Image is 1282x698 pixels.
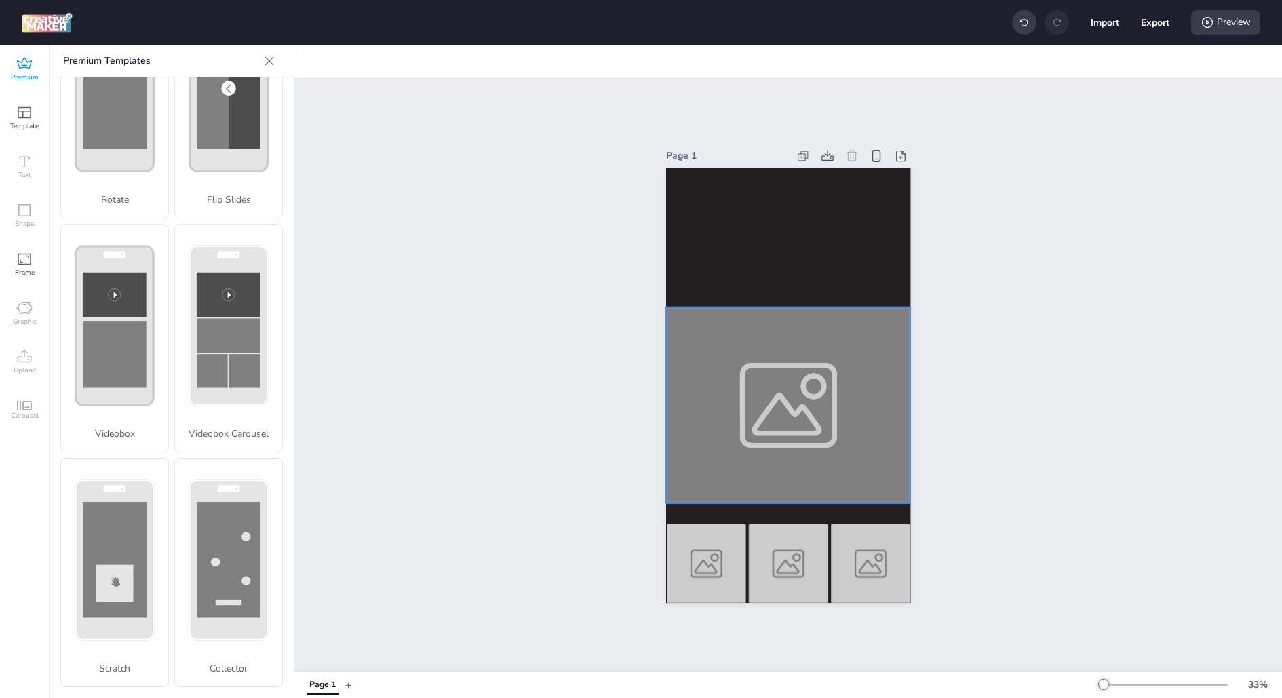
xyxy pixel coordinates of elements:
[175,193,282,207] p: Flip Slides
[345,673,352,697] button: +
[175,661,282,676] p: Collector
[11,410,39,421] span: Carousel
[61,427,168,441] p: Videobox
[15,267,35,278] span: Frame
[300,673,345,697] div: Tabs
[14,365,36,376] span: Upload
[1091,8,1119,37] button: Import
[175,427,282,441] p: Videobox Carousel
[61,661,168,676] p: Scratch
[22,12,73,33] img: logo Creative Maker
[1241,678,1274,692] div: 33 %
[13,316,37,327] span: Graphic
[18,170,31,180] span: Text
[666,149,789,163] div: Page 1
[309,679,336,691] div: Page 1
[63,45,258,77] p: Premium Templates
[1191,10,1260,35] div: Preview
[11,72,39,83] span: Premium
[1141,8,1169,37] button: Export
[10,121,39,132] span: Template
[15,218,34,229] span: Shape
[61,193,168,207] p: Rotate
